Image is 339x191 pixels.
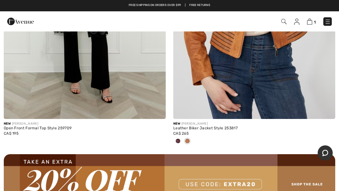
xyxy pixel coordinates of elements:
a: Free Returns [189,3,210,8]
div: Burnt orange [183,136,192,147]
img: Search [281,19,287,24]
div: [PERSON_NAME] [4,121,166,126]
span: New [4,122,11,126]
a: 1 [307,18,316,25]
span: | [185,3,186,8]
div: [PERSON_NAME] [173,121,335,126]
a: Free shipping on orders over $99 [129,3,181,8]
span: 1 [314,20,316,25]
iframe: Opens a widget where you can chat to one of our agents [318,145,333,161]
div: Open Front Formal Top Style 259709 [4,126,166,131]
img: Shopping Bag [307,19,312,25]
span: CA$ 195 [4,131,19,136]
img: 1ère Avenue [7,15,34,28]
span: CA$ 265 [173,131,189,136]
div: Leather Biker Jacket Style 253817 [173,126,335,131]
div: Plum [173,136,183,147]
img: My Info [294,19,299,25]
a: 1ère Avenue [7,18,34,24]
span: New [173,122,180,126]
img: Menu [325,19,331,25]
